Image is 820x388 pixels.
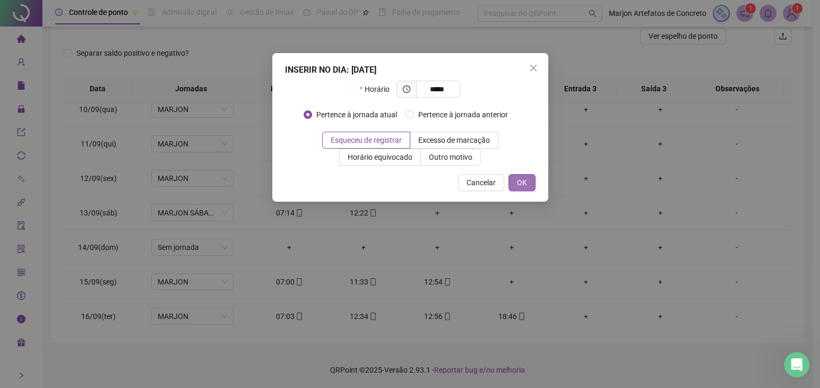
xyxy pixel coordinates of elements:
[331,136,402,144] span: Esqueceu de registrar
[285,64,536,76] div: INSERIR NO DIA : [DATE]
[784,352,809,377] iframe: Intercom live chat
[508,174,536,191] button: OK
[517,177,527,188] span: OK
[414,109,512,120] span: Pertence à jornada anterior
[467,177,496,188] span: Cancelar
[529,64,538,72] span: close
[360,81,396,98] label: Horário
[525,59,542,76] button: Close
[403,85,410,93] span: clock-circle
[458,174,504,191] button: Cancelar
[312,109,401,120] span: Pertence à jornada atual
[348,153,412,161] span: Horário equivocado
[429,153,472,161] span: Outro motivo
[418,136,490,144] span: Excesso de marcação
